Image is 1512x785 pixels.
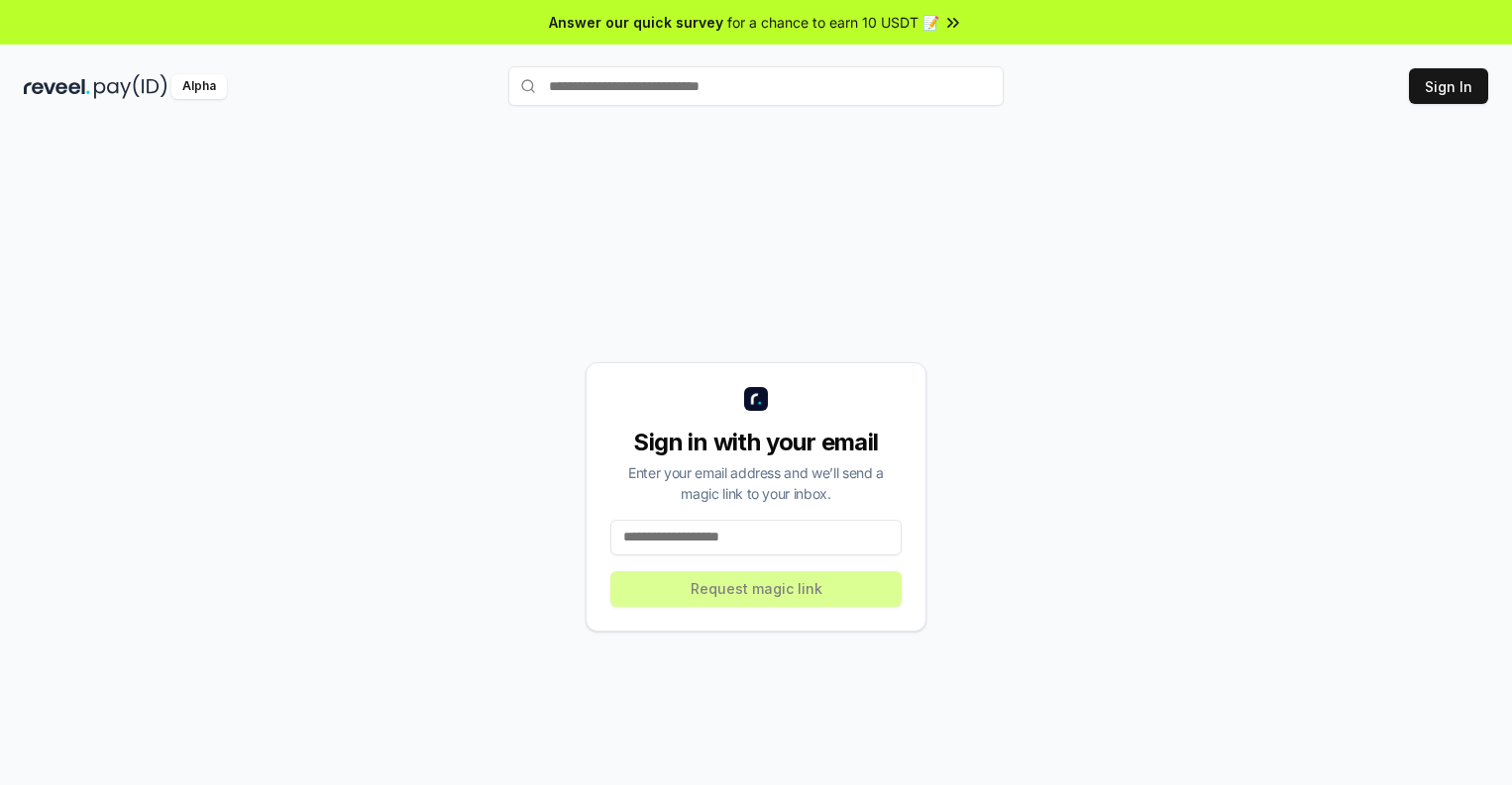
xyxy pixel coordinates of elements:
[744,387,768,411] img: logo_small
[727,12,939,33] span: for a chance to earn 10 USDT 📝
[610,462,902,504] div: Enter your email address and we’ll send a magic link to your inbox.
[610,427,902,458] div: Sign in with your email
[94,74,167,99] img: pay_id
[549,12,723,33] span: Answer our quick survey
[24,74,90,99] img: reveel_dark
[1409,68,1488,104] button: Sign In
[171,74,227,99] div: Alpha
